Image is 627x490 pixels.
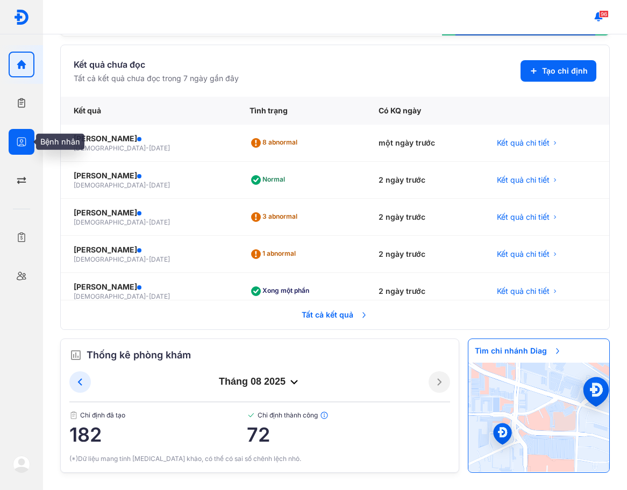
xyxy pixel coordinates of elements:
img: order.5a6da16c.svg [69,349,82,362]
div: 2 ngày trước [366,236,484,273]
div: Kết quả [61,97,237,125]
img: info.7e716105.svg [320,411,329,420]
span: Tạo chỉ định [542,66,588,76]
div: tháng 08 2025 [91,376,429,388]
span: 72 [247,424,450,445]
div: Xong một phần [250,283,313,300]
span: [DEMOGRAPHIC_DATA] [74,144,146,152]
span: - [146,181,149,189]
div: 8 abnormal [250,134,302,152]
div: [PERSON_NAME] [74,207,224,218]
span: - [146,292,149,300]
div: [PERSON_NAME] [74,133,224,144]
span: [DEMOGRAPHIC_DATA] [74,255,146,263]
div: Tất cả kết quả chưa đọc trong 7 ngày gần đây [74,73,239,84]
span: [DEMOGRAPHIC_DATA] [74,218,146,226]
span: [DATE] [149,255,170,263]
span: [DATE] [149,218,170,226]
span: 96 [599,10,609,18]
div: (*)Dữ liệu mang tính [MEDICAL_DATA] khảo, có thể có sai số chênh lệch nhỏ. [69,454,450,464]
span: Kết quả chi tiết [497,286,550,297]
span: - [146,144,149,152]
span: Kết quả chi tiết [497,138,550,148]
span: [DATE] [149,181,170,189]
div: Kết quả chưa đọc [74,58,239,71]
span: Thống kê phòng khám [87,348,191,363]
button: Tạo chỉ định [521,60,596,82]
div: 3 abnormal [250,208,302,226]
span: Chỉ định đã tạo [69,411,247,420]
div: một ngày trước [366,125,484,162]
span: - [146,218,149,226]
span: Kết quả chi tiết [497,249,550,260]
div: [PERSON_NAME] [74,244,224,255]
div: 1 abnormal [250,246,300,263]
span: [DATE] [149,292,170,300]
img: document.50c4cfd0.svg [69,411,78,420]
span: [DATE] [149,144,170,152]
img: logo [13,9,30,25]
div: Tình trạng [237,97,366,125]
div: 2 ngày trước [366,162,484,199]
div: Normal [250,171,289,189]
span: [DEMOGRAPHIC_DATA] [74,292,146,300]
div: [PERSON_NAME] [74,170,224,181]
img: checked-green.01cc79e0.svg [247,411,255,420]
span: - [146,255,149,263]
img: logo [13,456,30,473]
span: Tất cả kết quả [295,303,375,327]
div: [PERSON_NAME] [74,282,224,292]
div: 2 ngày trước [366,199,484,236]
div: 2 ngày trước [366,273,484,310]
span: 182 [69,424,247,445]
span: Chỉ định thành công [247,411,450,420]
span: [DEMOGRAPHIC_DATA] [74,181,146,189]
span: Kết quả chi tiết [497,212,550,222]
span: Tìm chi nhánh Diag [468,339,568,363]
div: Có KQ ngày [366,97,484,125]
span: Kết quả chi tiết [497,175,550,185]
